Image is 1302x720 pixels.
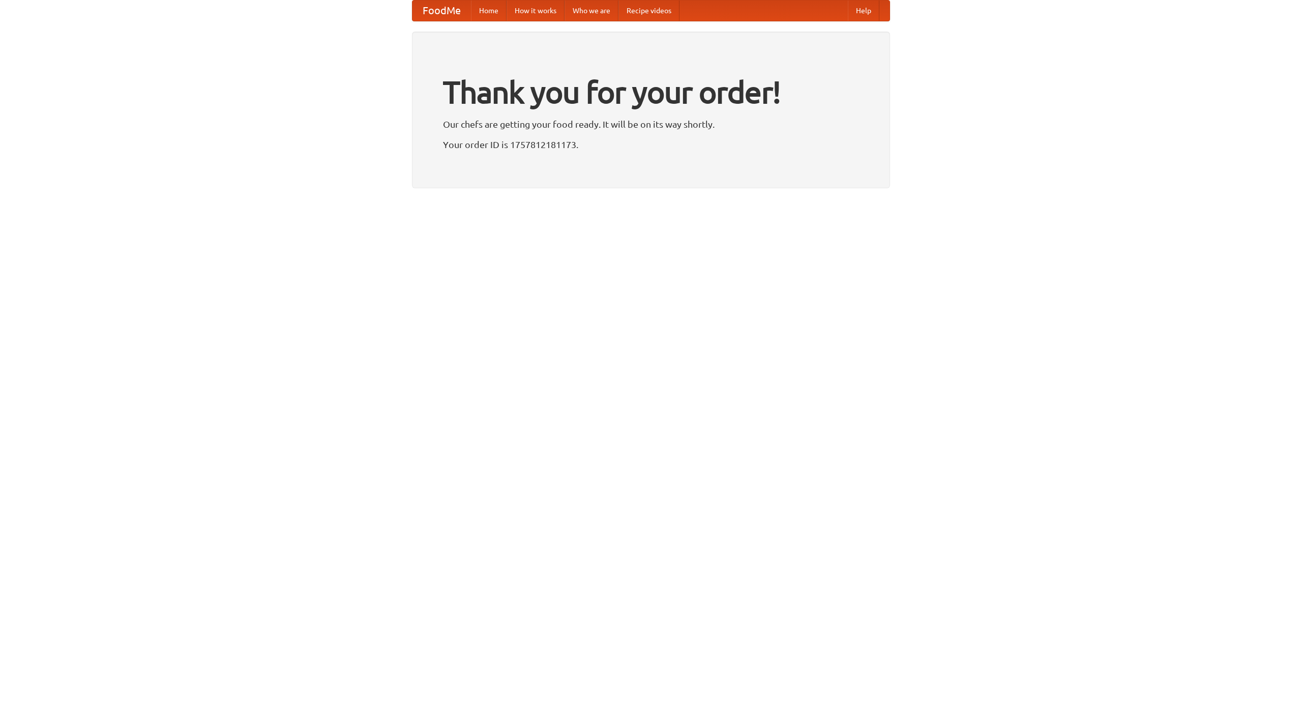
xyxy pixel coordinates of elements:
a: Help [848,1,879,21]
p: Your order ID is 1757812181173. [443,137,859,152]
a: Home [471,1,507,21]
a: Recipe videos [618,1,679,21]
a: Who we are [565,1,618,21]
a: FoodMe [412,1,471,21]
h1: Thank you for your order! [443,68,859,117]
p: Our chefs are getting your food ready. It will be on its way shortly. [443,117,859,132]
a: How it works [507,1,565,21]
